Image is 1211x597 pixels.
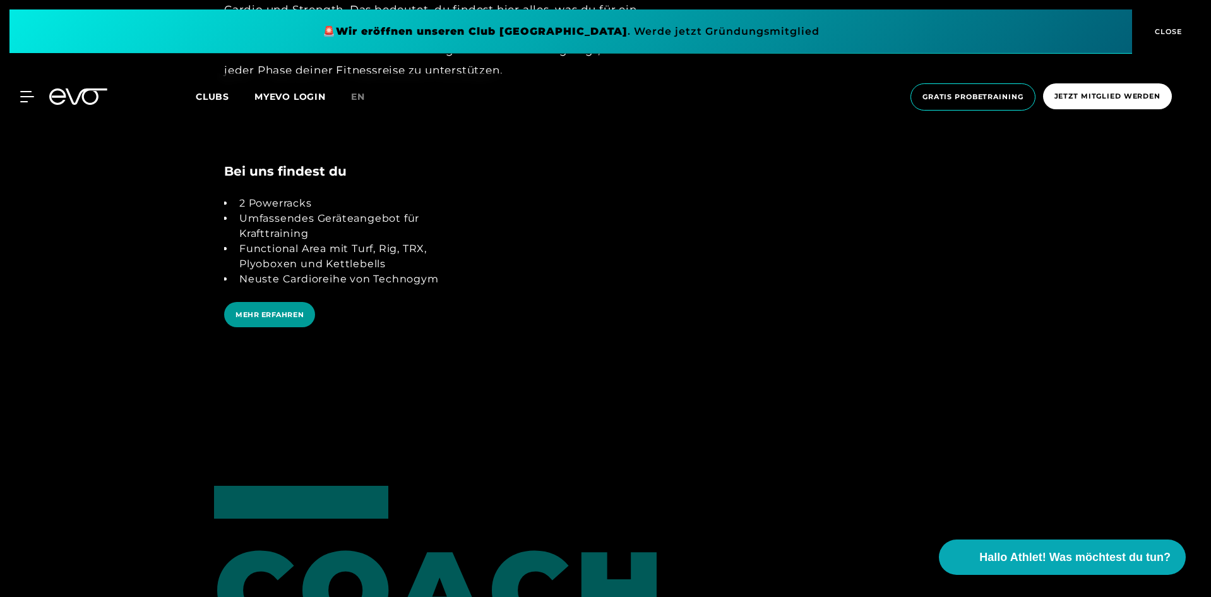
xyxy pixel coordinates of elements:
a: Gratis Probetraining [907,83,1039,111]
a: MYEVO LOGIN [254,91,326,102]
span: Jetzt Mitglied werden [1054,91,1160,102]
a: en [351,90,380,104]
li: Neuste Cardioreihe von Technogym [234,272,472,287]
li: Umfassendes Geräteangebot für Krafttraining [234,211,472,241]
a: Jetzt Mitglied werden [1039,83,1176,111]
button: CLOSE [1132,9,1202,54]
span: MEHR ERFAHREN [236,310,304,320]
span: Gratis Probetraining [922,92,1023,102]
a: Clubs [196,90,254,102]
span: CLOSE [1152,26,1183,37]
span: Clubs [196,91,229,102]
button: Hallo Athlet! Was möchtest du tun? [939,540,1186,575]
span: Hallo Athlet! Was möchtest du tun? [979,549,1171,566]
h4: Bei uns findest du [224,162,347,181]
span: en [351,91,365,102]
li: 2 Powerracks [234,196,472,211]
a: MEHR ERFAHREN [224,302,320,351]
li: Functional Area mit Turf, Rig, TRX, Plyoboxen und Kettlebells [234,241,472,272]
